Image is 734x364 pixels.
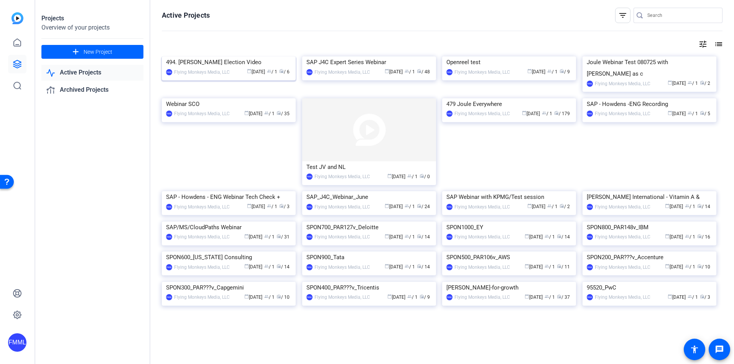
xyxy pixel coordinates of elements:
span: radio [697,264,702,268]
span: calendar_today [387,174,392,178]
img: blue-gradient.svg [12,12,23,24]
div: FMML [166,294,172,300]
div: Webinar SCO [166,98,291,110]
span: / 14 [557,234,570,240]
span: [DATE] [385,204,403,209]
span: [DATE] [668,81,686,86]
span: / 1 [264,295,275,300]
span: / 2 [700,81,710,86]
span: calendar_today [385,204,389,208]
span: / 3 [279,204,290,209]
span: calendar_today [385,234,389,238]
span: / 1 [685,264,695,270]
span: / 1 [407,295,418,300]
span: / 1 [545,295,555,300]
span: [DATE] [385,234,403,240]
span: calendar_today [525,294,529,299]
span: radio [417,204,421,208]
span: group [688,80,692,85]
span: calendar_today [668,294,672,299]
span: / 1 [264,111,275,116]
span: group [264,294,269,299]
span: / 6 [279,69,290,74]
div: FMML [587,204,593,210]
span: radio [279,69,284,73]
span: / 48 [417,69,430,74]
span: / 1 [267,204,277,209]
div: FMML [306,69,313,75]
div: FMML [306,264,313,270]
span: calendar_today [527,204,532,208]
span: [DATE] [244,295,262,300]
div: [PERSON_NAME] International - Vitamin A & [587,191,712,203]
div: FMML [446,111,453,117]
span: / 1 [405,234,415,240]
span: radio [420,174,424,178]
div: Flying Monkeys Media, LLC [314,233,370,241]
div: Flying Monkeys Media, LLC [174,293,230,301]
span: [DATE] [385,69,403,74]
span: / 179 [554,111,570,116]
span: radio [697,234,702,238]
div: Flying Monkeys Media, LLC [454,203,510,211]
span: / 0 [420,174,430,179]
div: SAP - Howdens - ENG Webinar Tech Check + [166,191,291,203]
span: / 14 [417,264,430,270]
span: group [688,111,692,115]
span: [DATE] [527,69,545,74]
span: group [688,294,692,299]
span: calendar_today [665,204,670,208]
span: calendar_today [522,111,527,115]
div: Flying Monkeys Media, LLC [595,203,650,211]
span: calendar_today [387,294,392,299]
div: Flying Monkeys Media, LLC [174,233,230,241]
div: 95520_PwC [587,282,712,293]
div: SPON1000_EY [446,222,572,233]
div: Flying Monkeys Media, LLC [314,68,370,76]
span: calendar_today [668,111,672,115]
span: group [405,69,409,73]
div: Flying Monkeys Media, LLC [174,68,230,76]
div: SPON700_PAR127v_Deloitte [306,222,432,233]
span: group [545,294,549,299]
span: [DATE] [244,264,262,270]
div: Flying Monkeys Media, LLC [595,233,650,241]
span: group [685,234,690,238]
div: FMML [587,81,593,87]
span: radio [279,204,284,208]
span: radio [417,234,421,238]
span: group [407,174,412,178]
div: FMML [446,69,453,75]
span: calendar_today [525,264,529,268]
span: / 1 [547,69,558,74]
span: / 1 [405,69,415,74]
span: / 1 [545,264,555,270]
span: [DATE] [387,174,405,179]
div: Flying Monkeys Media, LLC [454,68,510,76]
div: Flying Monkeys Media, LLC [454,233,510,241]
span: calendar_today [244,264,249,268]
div: Flying Monkeys Media, LLC [314,293,370,301]
span: [DATE] [247,69,265,74]
div: Flying Monkeys Media, LLC [454,293,510,301]
h1: Active Projects [162,11,210,20]
span: / 14 [697,204,710,209]
span: radio [417,69,421,73]
span: calendar_today [247,204,252,208]
span: group [264,234,269,238]
div: SAP - Howdens -ENG Recording [587,98,712,110]
span: group [405,234,409,238]
span: calendar_today [385,264,389,268]
span: / 10 [276,295,290,300]
span: [DATE] [668,295,686,300]
span: / 3 [700,295,710,300]
span: calendar_today [385,69,389,73]
span: radio [276,111,281,115]
span: / 35 [276,111,290,116]
span: group [264,264,269,268]
div: Flying Monkeys Media, LLC [314,173,370,180]
div: Flying Monkeys Media, LLC [174,203,230,211]
span: group [685,204,690,208]
span: [DATE] [387,295,405,300]
span: [DATE] [244,234,262,240]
